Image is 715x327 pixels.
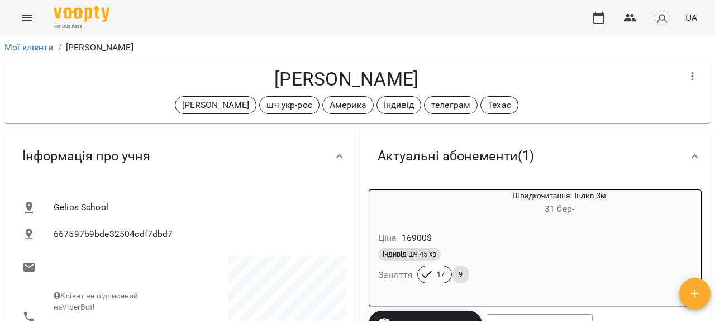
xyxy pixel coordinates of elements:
h4: [PERSON_NAME] [13,68,679,91]
p: [PERSON_NAME] [66,41,134,54]
div: Америка [322,96,374,114]
button: Menu [13,4,40,31]
span: Клієнт не підписаний на ViberBot! [54,291,138,311]
p: 16900 $ [402,231,432,245]
p: Техас [488,98,511,112]
img: Voopty Logo [54,6,109,22]
a: Мої клієнти [4,42,54,53]
div: телеграм [424,96,478,114]
button: UA [681,7,702,28]
div: [PERSON_NAME] [175,96,257,114]
span: 17 [430,269,451,279]
span: UA [685,12,697,23]
p: шч укр-рос [266,98,312,112]
div: Актуальні абонементи(1) [360,127,711,185]
span: 667597b9bde32504cdf7dbd7 [54,228,337,241]
span: Gelios School [54,201,337,214]
span: For Business [54,23,109,30]
img: avatar_s.png [654,10,670,26]
div: Інформація про учня [4,127,355,185]
div: шч укр-рос [259,96,319,114]
span: індивід шч 45 хв [378,249,441,259]
span: 9 [452,269,469,279]
li: / [58,41,61,54]
div: Техас [480,96,518,114]
h6: Ціна [378,230,397,246]
p: [PERSON_NAME] [182,98,250,112]
p: Америка [330,98,366,112]
span: Інформація про учня [22,148,150,165]
button: Швидкочитання: Індив 3м31 бер- Ціна16900$індивід шч 45 хвЗаняття179 [369,190,696,297]
h6: Заняття [378,267,413,283]
p: Індивід [384,98,414,112]
div: Індивід [376,96,421,114]
p: телеграм [431,98,470,112]
span: 31 бер - [545,203,574,214]
div: Швидкочитання: Індив 3м [369,190,423,217]
span: Актуальні абонементи ( 1 ) [378,148,534,165]
nav: breadcrumb [4,41,711,54]
div: Швидкочитання: Індив 3м [423,190,696,217]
